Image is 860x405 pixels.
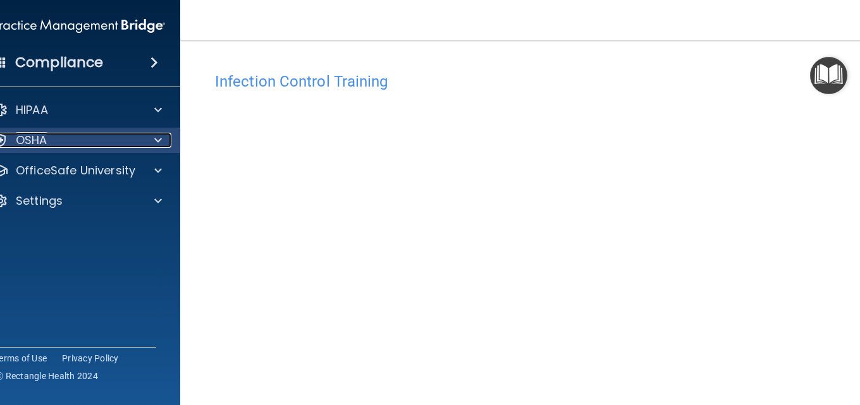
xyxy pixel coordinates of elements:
[810,57,847,94] button: Open Resource Center
[15,54,103,71] h4: Compliance
[16,102,48,118] p: HIPAA
[62,352,119,365] a: Privacy Policy
[16,133,47,148] p: OSHA
[16,193,63,209] p: Settings
[215,73,847,90] h4: Infection Control Training
[16,163,135,178] p: OfficeSafe University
